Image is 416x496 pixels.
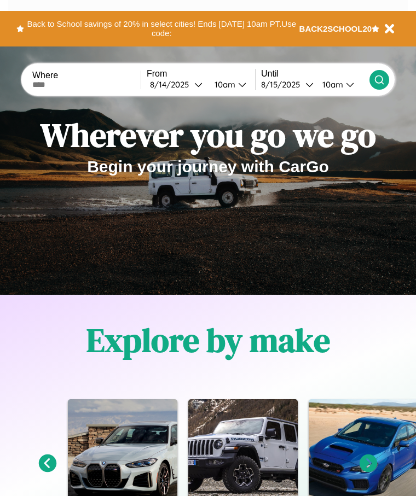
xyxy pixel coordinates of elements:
div: 10am [317,79,346,90]
button: Back to School savings of 20% in select cities! Ends [DATE] 10am PT.Use code: [24,16,299,41]
div: 8 / 15 / 2025 [261,79,305,90]
button: 10am [206,79,255,90]
b: BACK2SCHOOL20 [299,24,372,33]
label: Where [32,71,141,80]
h1: Explore by make [86,318,330,363]
button: 8/14/2025 [147,79,206,90]
div: 8 / 14 / 2025 [150,79,194,90]
label: Until [261,69,369,79]
button: 10am [314,79,369,90]
div: 10am [209,79,238,90]
label: From [147,69,255,79]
